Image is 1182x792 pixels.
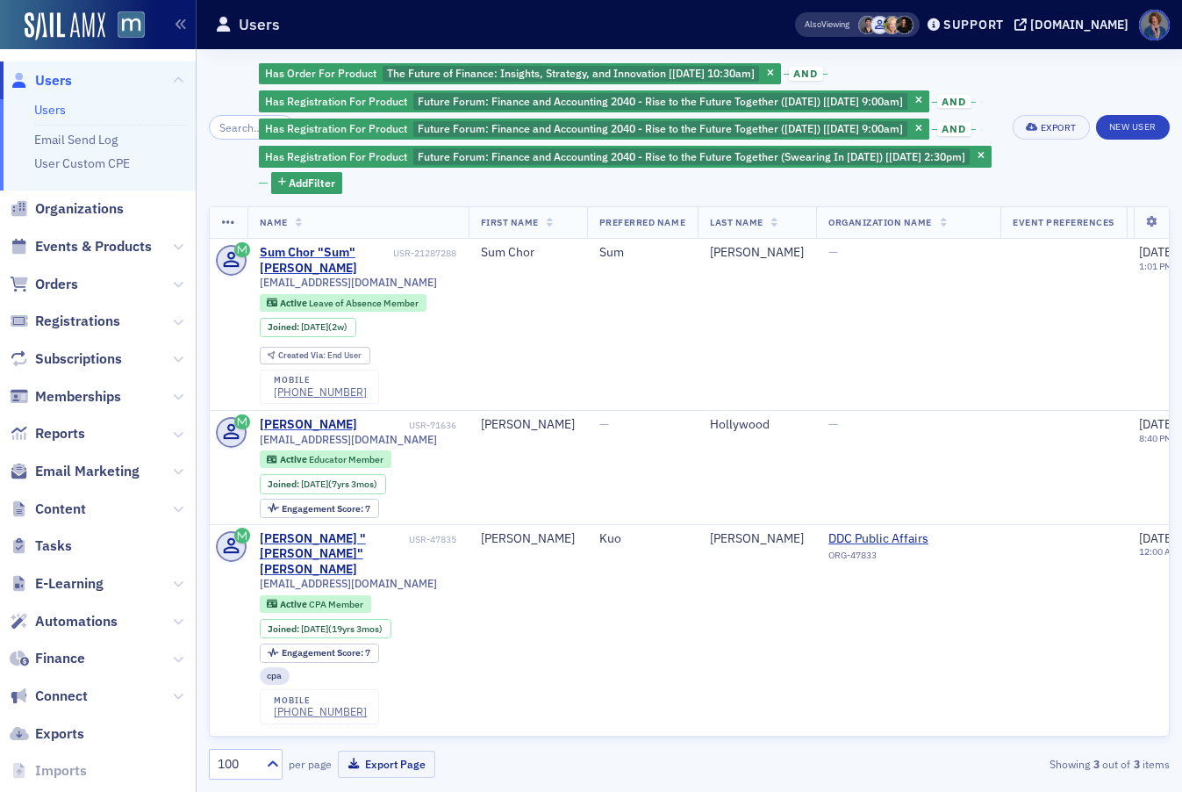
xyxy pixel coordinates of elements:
[280,453,309,465] span: Active
[599,245,685,261] div: Sum
[25,12,105,40] img: SailAMX
[599,531,685,547] div: Kuo
[10,724,84,744] a: Exports
[10,574,104,594] a: E-Learning
[481,216,539,228] span: First Name
[259,146,992,168] div: Future Forum: Finance and Accounting 2040 - Rise to the Future Together (Swearing In 2025) [11/20...
[1030,17,1128,32] div: [DOMAIN_NAME]
[932,95,976,109] button: and
[289,756,332,772] label: per page
[268,479,301,490] span: Joined :
[265,94,407,108] span: Has Registration For Product
[937,122,971,136] span: and
[35,387,121,407] span: Memberships
[301,478,328,490] span: [DATE]
[259,63,781,85] div: The Future of Finance: Insights, Strategy, and Innovation [9/29/2025 10:30am]
[35,237,152,256] span: Events & Products
[260,417,357,433] a: [PERSON_NAME]
[35,275,78,294] span: Orders
[35,71,72,90] span: Users
[260,450,391,468] div: Active: Active: Educator Member
[710,216,763,228] span: Last Name
[10,349,122,369] a: Subscriptions
[282,502,365,515] span: Engagement Score :
[278,349,327,361] span: Created Via :
[260,276,437,289] span: [EMAIL_ADDRESS][DOMAIN_NAME]
[105,11,145,41] a: View Homepage
[260,474,386,493] div: Joined: 2018-06-12 00:00:00
[259,119,929,140] div: Future Forum: Finance and Accounting 2040 - Rise to the Future Together (November 2025) [11/12/20...
[1139,432,1172,444] time: 8:40 PM
[1041,123,1077,133] div: Export
[260,667,290,685] div: cpa
[1139,10,1170,40] span: Profile
[1013,115,1089,140] button: Export
[828,244,838,260] span: —
[267,297,418,308] a: Active Leave of Absence Member
[239,14,280,35] h1: Users
[301,321,347,333] div: (2w)
[35,462,140,481] span: Email Marketing
[35,574,104,594] span: E-Learning
[10,761,87,781] a: Imports
[409,534,456,545] div: USR-47835
[301,623,328,635] span: [DATE]
[35,649,85,668] span: Finance
[260,245,390,276] div: Sum Chor "Sum" [PERSON_NAME]
[805,18,821,30] div: Also
[309,453,383,465] span: Educator Member
[280,598,309,610] span: Active
[35,761,87,781] span: Imports
[481,417,575,433] div: [PERSON_NAME]
[10,649,85,668] a: Finance
[418,149,965,163] span: Future Forum: Finance and Accounting 2040 - Rise to the Future Together (Swearing In [DATE]) [[DA...
[599,216,685,228] span: Preferred Name
[481,245,575,261] div: Sum Chor
[260,433,437,446] span: [EMAIL_ADDRESS][DOMAIN_NAME]
[278,351,362,361] div: End User
[260,347,370,365] div: Created Via: End User
[35,500,86,519] span: Content
[10,536,72,556] a: Tasks
[35,536,72,556] span: Tasks
[282,646,365,659] span: Engagement Score :
[309,297,419,309] span: Leave of Absence Member
[789,67,823,81] span: and
[259,90,929,112] div: Future Forum: Finance and Accounting 2040 - Rise to the Future Together (October 2025) [10/29/202...
[260,577,437,590] span: [EMAIL_ADDRESS][DOMAIN_NAME]
[10,424,85,443] a: Reports
[260,318,356,337] div: Joined: 2025-08-28 00:00:00
[828,216,932,228] span: Organization Name
[35,199,124,219] span: Organizations
[360,420,456,431] div: USR-71636
[393,248,456,259] div: USR-21287288
[260,294,426,312] div: Active: Active: Leave of Absence Member
[282,504,370,514] div: 7
[805,18,849,31] span: Viewing
[260,216,288,228] span: Name
[870,16,889,34] span: Justin Chase
[260,595,371,613] div: Active: Active: CPA Member
[10,199,124,219] a: Organizations
[35,424,85,443] span: Reports
[274,705,367,718] a: [PHONE_NUMBER]
[932,122,976,136] button: and
[828,416,838,432] span: —
[828,550,988,567] div: ORG-47833
[10,71,72,90] a: Users
[599,416,609,432] span: —
[301,623,383,635] div: (19yrs 3mos)
[10,387,121,407] a: Memberships
[309,598,363,610] span: CPA Member
[260,499,379,518] div: Engagement Score: 7
[1090,756,1102,772] strong: 3
[418,94,903,108] span: Future Forum: Finance and Accounting 2040 - Rise to the Future Together ([DATE]) [[DATE] 9:00am]
[274,385,367,399] a: [PHONE_NUMBER]
[35,724,84,744] span: Exports
[828,531,988,547] span: DDC Public Affairs
[274,375,367,385] div: mobile
[265,121,407,135] span: Has Registration For Product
